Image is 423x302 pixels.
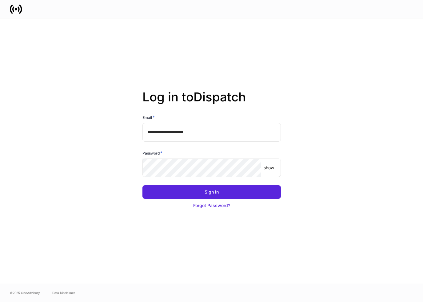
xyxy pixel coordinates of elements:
div: Forgot Password? [193,202,230,209]
h6: Email [142,114,155,120]
button: Forgot Password? [142,199,281,212]
h6: Password [142,150,162,156]
div: Sign In [205,189,219,195]
p: show [264,165,274,171]
a: Data Disclaimer [52,290,75,295]
span: © 2025 OneAdvisory [10,290,40,295]
button: Sign In [142,185,281,199]
h2: Log in to Dispatch [142,90,281,114]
